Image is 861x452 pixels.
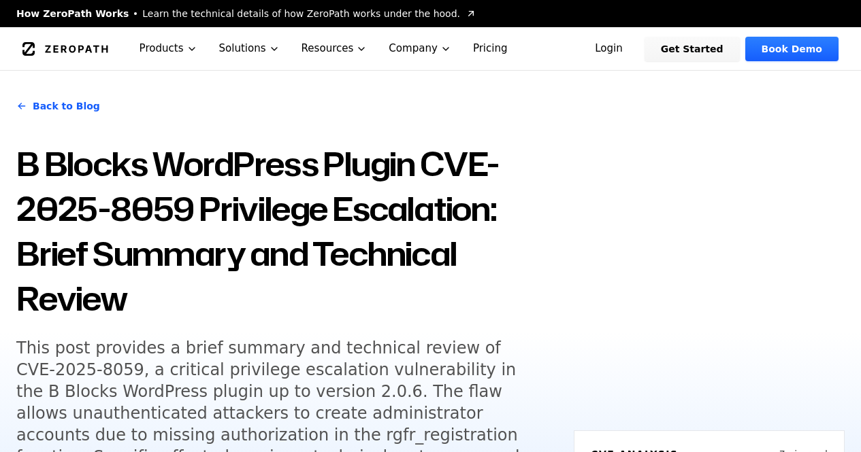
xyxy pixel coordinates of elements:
[16,7,476,20] a: How ZeroPath WorksLearn the technical details of how ZeroPath works under the hood.
[378,27,462,70] button: Company
[645,37,740,61] a: Get Started
[16,87,100,125] a: Back to Blog
[16,141,557,321] h1: B Blocks WordPress Plugin CVE-2025-8059 Privilege Escalation: Brief Summary and Technical Review
[16,7,129,20] span: How ZeroPath Works
[208,27,291,70] button: Solutions
[745,37,839,61] a: Book Demo
[142,7,460,20] span: Learn the technical details of how ZeroPath works under the hood.
[579,37,639,61] a: Login
[462,27,519,70] a: Pricing
[129,27,208,70] button: Products
[291,27,378,70] button: Resources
